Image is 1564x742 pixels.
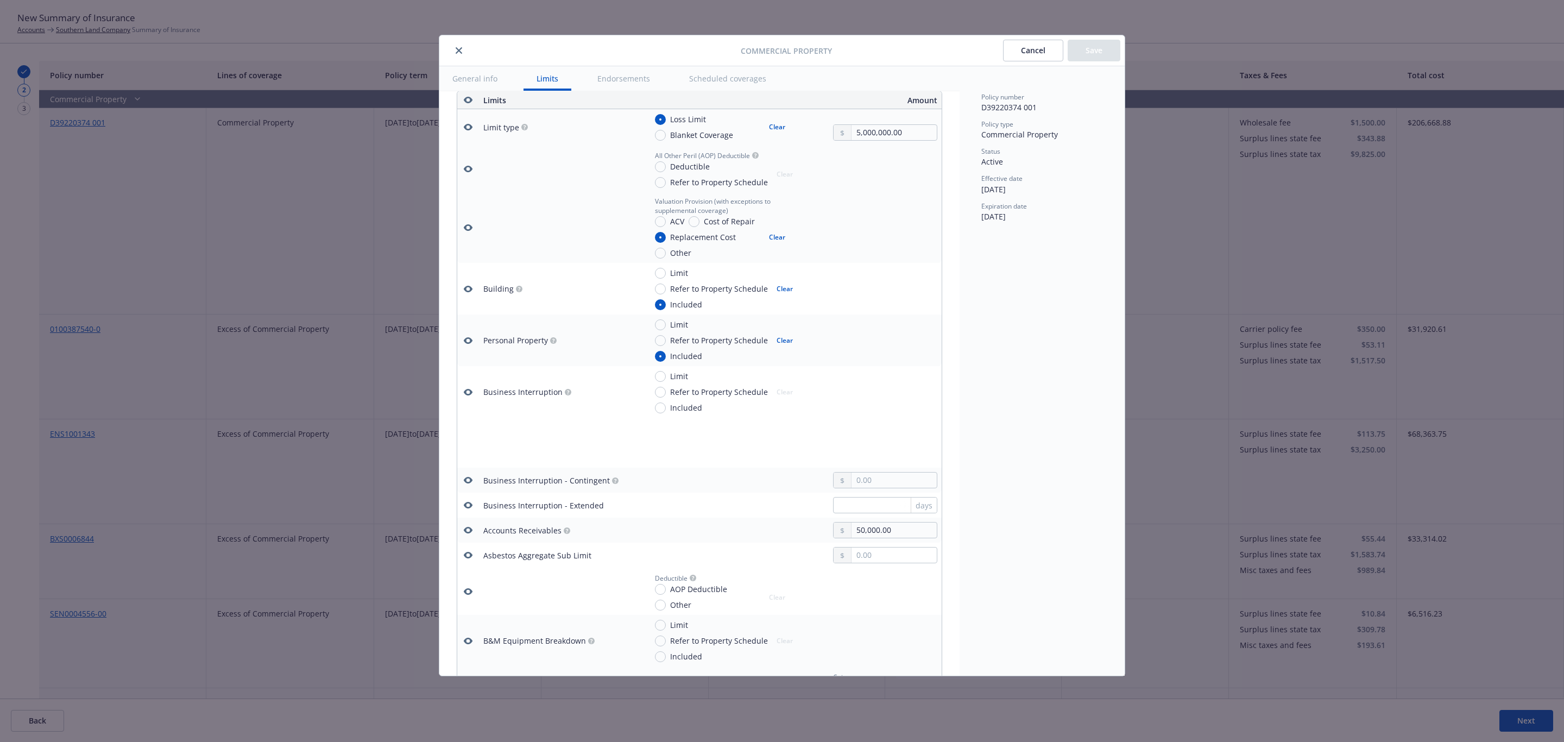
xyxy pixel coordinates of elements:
th: Amount [715,91,942,109]
button: Clear [770,281,799,297]
span: Refer to Property Schedule [670,335,768,346]
span: days [916,500,932,511]
button: Clear [762,230,792,245]
span: Refer to Property Schedule [670,386,768,398]
span: Refer to Property Schedule [670,177,768,188]
input: Limit [655,371,666,382]
input: Refer to Property Schedule [655,387,666,398]
button: General info [439,66,510,91]
span: Replacement Cost [670,231,736,243]
span: Other [670,599,691,611]
span: Expiration date [981,202,1027,211]
input: Refer to Property Schedule [655,335,666,346]
div: Business Interruption [483,386,563,398]
button: Endorsements [584,66,663,91]
span: Status [981,147,1000,156]
input: Blanket Coverage [655,130,666,141]
div: Limit type [483,122,519,133]
span: Coinsurance [833,672,871,682]
div: Personal Property [483,335,548,346]
span: Valuation Provision (with exceptions to supplemental coverage) [655,197,792,215]
span: Refer to Property Schedule [670,635,768,646]
span: Commercial Property [741,45,832,56]
input: Limit [655,620,666,631]
span: Deductible [655,574,688,583]
input: Other [655,600,666,611]
span: Included [670,402,702,413]
input: Loss Limit [655,114,666,125]
span: Commercial Property [981,129,1058,140]
input: Included [655,651,666,662]
div: Asbestos Aggregate Sub Limit [483,550,591,561]
input: 0.00 [852,125,937,140]
input: Included [655,299,666,310]
span: Policy type [981,120,1013,129]
span: Deductible [670,161,710,172]
input: AOP Deductible [655,584,666,595]
button: Clear [770,333,799,348]
input: Deductible [655,161,666,172]
input: Refer to Property Schedule [655,636,666,646]
span: Refer to Property Schedule [670,283,768,294]
button: Limits [524,66,571,91]
div: B&M Equipment Breakdown [483,635,586,646]
input: Included [655,403,666,413]
span: All Other Peril (AOP) Deductible [655,151,750,160]
input: Limit [655,268,666,279]
span: Policy number [981,92,1024,102]
button: Scheduled coverages [676,66,779,91]
button: Cancel [1003,40,1063,61]
input: Cost of Repair [689,216,699,227]
th: Limits [479,91,664,109]
span: Limit [670,319,688,330]
span: Other [670,247,691,259]
button: Clear [762,120,792,135]
span: Active [981,156,1003,167]
span: Limit [670,267,688,279]
span: Limit [670,619,688,631]
input: Limit [655,319,666,330]
span: [DATE] [981,184,1006,194]
span: ACV [670,216,684,227]
span: Included [670,299,702,310]
input: Refer to Property Schedule [655,177,666,188]
input: 0.00 [852,473,937,488]
span: Included [670,350,702,362]
input: Other [655,248,666,259]
input: Replacement Cost [655,232,666,243]
input: Included [655,351,666,362]
div: Business Interruption - Extended [483,500,604,511]
div: Business Interruption - Contingent [483,475,610,486]
span: [DATE] [981,211,1006,222]
span: Blanket Coverage [670,129,733,141]
input: Refer to Property Schedule [655,284,666,294]
button: close [452,44,465,57]
div: Accounts Receivables [483,525,562,536]
div: Building [483,283,514,294]
span: Cost of Repair [704,216,755,227]
input: 0.00 [852,523,937,538]
span: D39220374 001 [981,102,1037,112]
span: Limit [670,370,688,382]
span: Effective date [981,174,1023,183]
input: ACV [655,216,666,227]
span: Loss Limit [670,114,706,125]
span: AOP Deductible [670,583,727,595]
span: Included [670,651,702,662]
input: 0.00 [852,548,937,563]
